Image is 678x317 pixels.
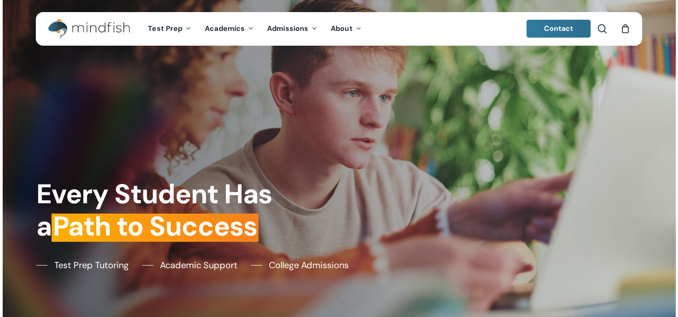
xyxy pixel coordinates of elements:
a: Academic Support [142,258,238,272]
span: About [331,24,353,33]
header: Main Menu [36,12,642,46]
a: Contact [527,20,591,38]
span: Contact [544,24,574,33]
a: Cart [620,24,630,34]
h1: Every Student Has a [36,178,333,243]
span: Academics [205,24,245,33]
span: College Admissions [269,258,349,272]
a: Test Prep [141,25,198,33]
span: Academic Support [160,258,238,272]
a: College Admissions [251,258,349,272]
a: About [324,25,368,33]
a: Admissions [260,25,324,33]
a: Test Prep Tutoring [36,258,129,272]
em: Path to Success [52,209,259,244]
span: Admissions [267,24,308,33]
span: Test Prep [148,24,182,33]
nav: Main Menu [141,12,368,46]
span: Test Prep Tutoring [54,258,129,272]
a: Academics [198,25,260,33]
